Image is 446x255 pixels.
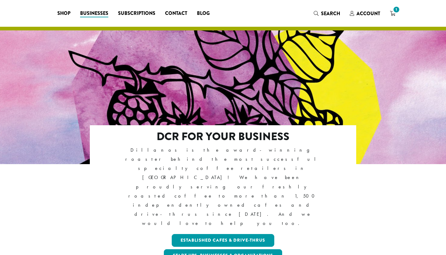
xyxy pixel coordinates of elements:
[172,234,275,247] a: Established Cafes & Drive-Thrus
[392,5,400,14] span: 1
[116,146,330,228] p: Dillanos is the award-winning roaster behind the most successful specialty coffee retailers in [G...
[52,9,75,18] a: Shop
[116,130,330,143] h2: DCR FOR YOUR BUSINESS
[309,9,345,19] a: Search
[321,10,340,17] span: Search
[118,10,155,17] span: Subscriptions
[356,10,380,17] span: Account
[165,10,187,17] span: Contact
[80,10,108,17] span: Businesses
[197,10,210,17] span: Blog
[57,10,70,17] span: Shop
